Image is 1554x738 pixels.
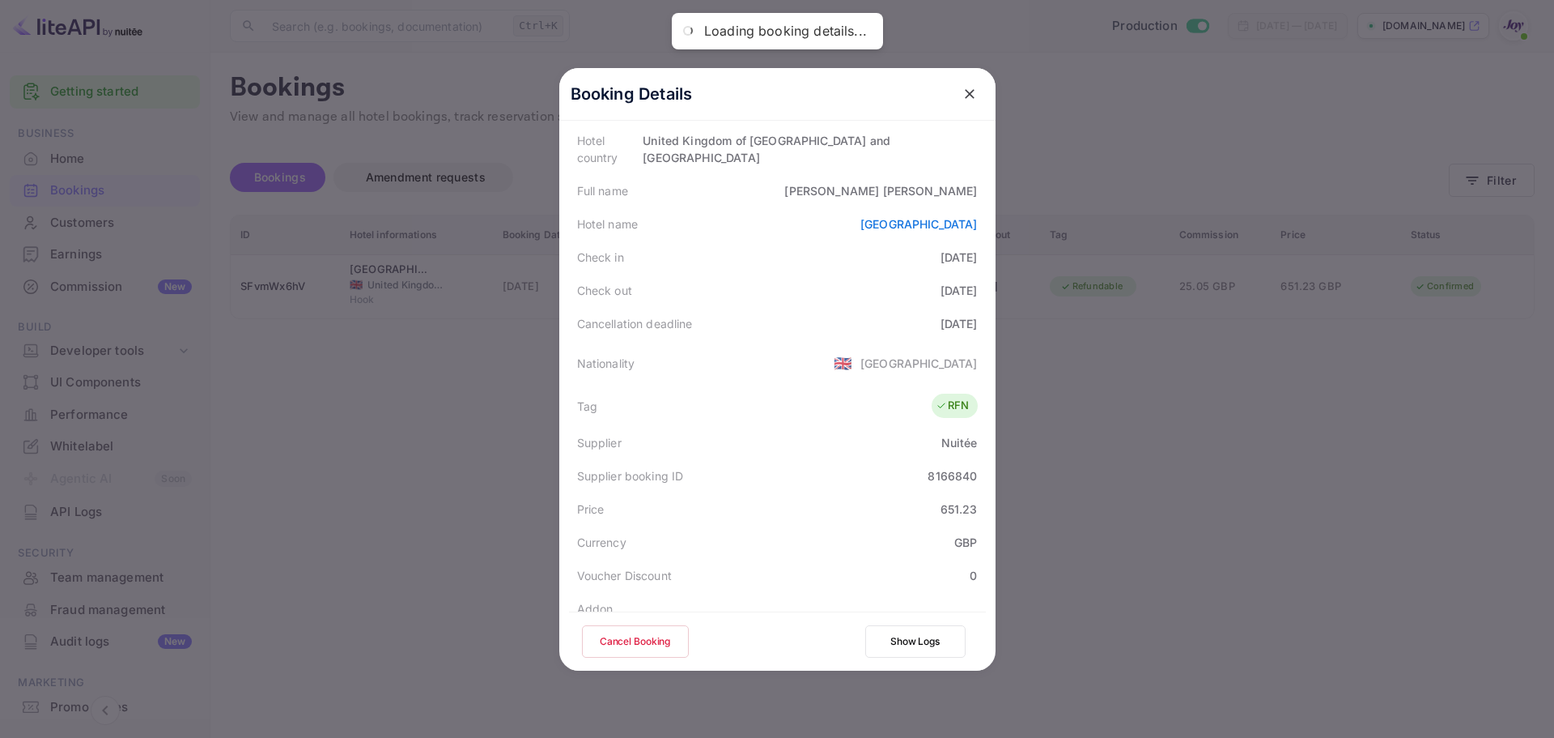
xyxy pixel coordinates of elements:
[940,501,978,518] div: 651.23
[577,315,693,332] div: Cancellation deadline
[970,567,977,584] div: 0
[577,501,605,518] div: Price
[577,567,672,584] div: Voucher Discount
[577,398,597,415] div: Tag
[577,434,622,451] div: Supplier
[936,398,969,414] div: RFN
[928,467,977,484] div: 8166840
[940,315,978,332] div: [DATE]
[571,82,693,106] p: Booking Details
[940,282,978,299] div: [DATE]
[940,249,978,266] div: [DATE]
[834,348,852,378] span: United States
[577,249,624,266] div: Check in
[865,625,966,658] button: Show Logs
[941,434,978,451] div: Nuitée
[577,282,632,299] div: Check out
[577,132,643,166] div: Hotel country
[577,182,628,199] div: Full name
[582,625,689,658] button: Cancel Booking
[860,355,978,372] div: [GEOGRAPHIC_DATA]
[784,182,977,199] div: [PERSON_NAME] [PERSON_NAME]
[643,132,977,166] div: United Kingdom of [GEOGRAPHIC_DATA] and [GEOGRAPHIC_DATA]
[577,467,684,484] div: Supplier booking ID
[577,215,639,232] div: Hotel name
[577,600,614,617] div: Addon
[955,79,984,109] button: close
[954,534,977,551] div: GBP
[860,217,978,231] a: [GEOGRAPHIC_DATA]
[577,355,635,372] div: Nationality
[704,23,867,40] div: Loading booking details...
[577,534,626,551] div: Currency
